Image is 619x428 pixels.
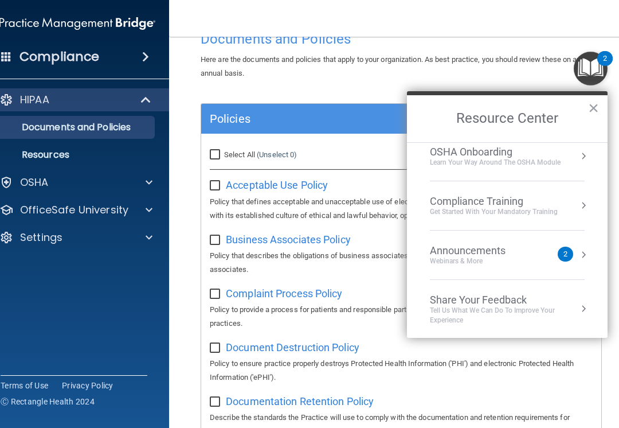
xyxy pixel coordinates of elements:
span: Complaint Process Policy [226,287,342,299]
a: (Unselect 0) [257,150,297,159]
button: Open Resource Center, 2 new notifications [574,52,608,85]
p: OSHA [20,176,49,189]
p: Policy to provide a process for patients and responsible parties to make complaints concerning pr... [210,303,593,330]
h2: Resource Center [407,95,608,142]
span: Business Associates Policy [226,234,351,246]
div: 2 [603,59,607,73]
h4: Documents and Policies [201,32,602,46]
div: Compliance Training [430,195,558,208]
span: Ⓒ Rectangle Health 2024 [1,396,95,407]
span: Acceptable Use Policy [226,179,328,191]
p: HIPAA [20,93,49,107]
a: Policies [210,110,593,128]
span: Document Destruction Policy [226,341,359,353]
span: Documentation Retention Policy [226,395,374,407]
p: Policy that describes the obligations of business associates and the requirements for contracting... [210,249,593,277]
div: Share Your Feedback [430,294,585,306]
p: OfficeSafe University [20,203,128,217]
div: Resource Center [407,91,608,338]
span: Here are the documents and policies that apply to your organization. As best practice, you should... [201,55,581,77]
input: Select All (Unselect 0) [210,150,223,159]
h4: Compliance [19,49,99,65]
div: Get Started with your mandatory training [430,207,558,217]
iframe: Drift Widget Chat Controller [421,347,605,392]
h5: Policies [210,112,493,125]
div: Webinars & More [430,256,528,266]
p: Policy that defines acceptable and unacceptable use of electronic devices and network resources i... [210,195,593,223]
p: Settings [20,231,62,244]
button: Close [588,99,599,117]
a: Privacy Policy [62,380,113,391]
span: Select All [224,150,255,159]
div: OSHA Onboarding [430,146,561,158]
div: Announcements [430,244,528,257]
div: Learn your way around the OSHA module [430,158,561,168]
p: Policy to ensure practice properly destroys Protected Health Information ('PHI') and electronic P... [210,357,593,384]
a: Terms of Use [1,380,48,391]
div: Tell Us What We Can Do to Improve Your Experience [430,306,585,325]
